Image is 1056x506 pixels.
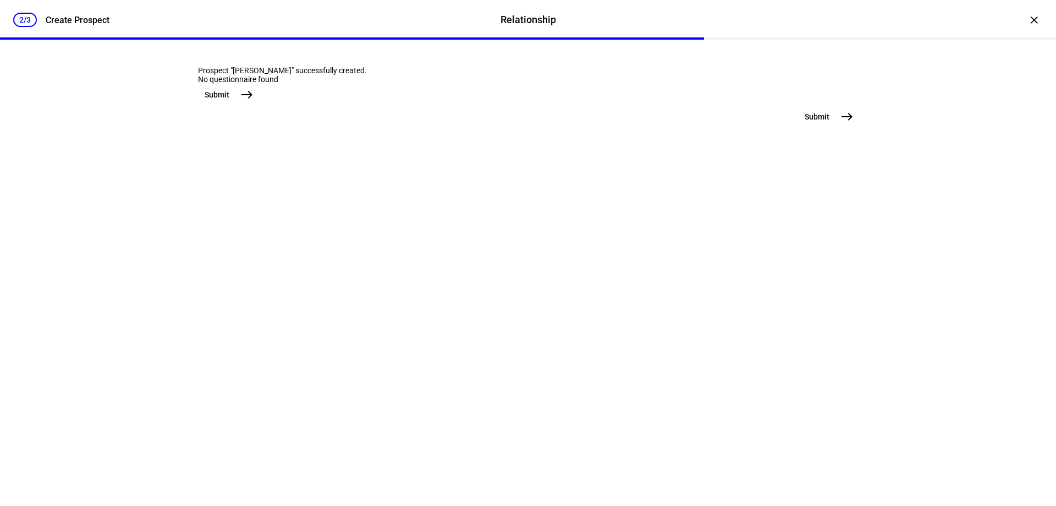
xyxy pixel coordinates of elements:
[501,13,556,27] div: Relationship
[240,88,254,101] mat-icon: east
[798,106,858,128] button: Submit
[13,13,37,27] div: 2/3
[198,66,858,75] div: Prospect "[PERSON_NAME]" successfully created.
[1025,11,1043,29] div: ×
[198,84,258,106] button: Submit
[805,111,829,122] span: Submit
[198,75,858,84] div: No questionnaire found
[205,89,229,100] span: Submit
[840,110,854,123] mat-icon: east
[46,15,109,25] div: Create Prospect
